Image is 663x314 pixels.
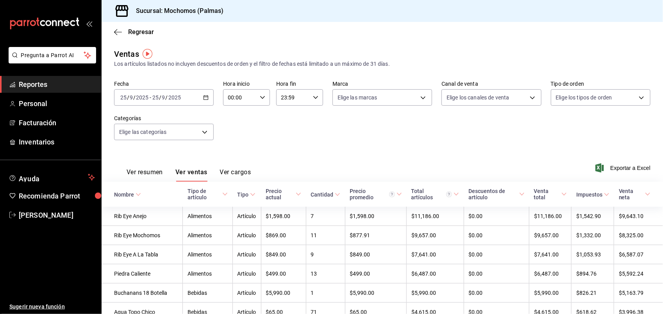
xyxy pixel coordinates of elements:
[306,226,345,245] td: 11
[183,226,232,245] td: Alimentos
[86,20,92,27] button: open_drawer_menu
[614,264,663,283] td: $5,592.24
[572,245,614,264] td: $1,053.93
[261,245,306,264] td: $849.00
[556,94,612,101] span: Elige los tipos de orden
[130,6,224,16] h3: Sucursal: Mochomos (Palmas)
[345,264,406,283] td: $499.00
[306,264,345,283] td: 13
[102,226,183,245] td: Rib Eye Mochomos
[464,207,529,226] td: $0.00
[464,245,529,264] td: $0.00
[468,188,518,200] div: Descuentos de artículo
[614,245,663,264] td: $6,587.07
[261,226,306,245] td: $869.00
[306,245,345,264] td: 9
[220,168,251,182] button: Ver cargos
[232,264,261,283] td: Artículo
[619,188,643,200] div: Venta neta
[114,48,139,60] div: Ventas
[183,207,232,226] td: Alimentos
[119,128,167,136] span: Elige las categorías
[127,168,163,182] button: Ver resumen
[266,188,294,200] div: Precio actual
[407,283,464,303] td: $5,990.00
[183,283,232,303] td: Bebidas
[311,191,340,198] span: Cantidad
[572,226,614,245] td: $1,332.00
[407,245,464,264] td: $7,641.00
[127,168,251,182] div: navigation tabs
[619,188,650,200] span: Venta neta
[19,79,95,90] span: Reportes
[572,283,614,303] td: $826.21
[614,207,663,226] td: $9,643.10
[133,94,136,101] span: /
[114,81,214,87] label: Fecha
[128,28,154,36] span: Regresar
[597,163,650,173] button: Exportar a Excel
[338,94,377,101] span: Elige las marcas
[136,94,149,101] input: ----
[529,264,572,283] td: $6,487.00
[529,207,572,226] td: $11,186.00
[183,245,232,264] td: Alimentos
[411,188,459,200] span: Total artículos
[232,226,261,245] td: Artículo
[345,283,406,303] td: $5,990.00
[19,98,95,109] span: Personal
[102,245,183,264] td: Rib Eye A La Tabla
[345,207,406,226] td: $1,598.00
[446,191,452,197] svg: El total artículos considera cambios de precios en los artículos así como costos adicionales por ...
[276,81,323,87] label: Hora fin
[529,245,572,264] td: $7,641.00
[407,226,464,245] td: $9,657.00
[411,188,452,200] div: Total artículos
[114,191,134,198] div: Nombre
[5,57,96,65] a: Pregunta a Parrot AI
[464,226,529,245] td: $0.00
[306,207,345,226] td: 7
[389,191,395,197] svg: Precio promedio = Total artículos / cantidad
[162,94,166,101] input: --
[188,188,228,200] span: Tipo de artículo
[168,94,181,101] input: ----
[150,94,151,101] span: -
[350,188,402,200] span: Precio promedio
[232,245,261,264] td: Artículo
[345,245,406,264] td: $849.00
[551,81,650,87] label: Tipo de orden
[19,137,95,147] span: Inventarios
[102,207,183,226] td: Rib Eye Anejo
[114,116,214,121] label: Categorías
[166,94,168,101] span: /
[143,49,152,59] img: Tooltip marker
[529,226,572,245] td: $9,657.00
[102,264,183,283] td: Piedra Caliente
[183,264,232,283] td: Alimentos
[232,283,261,303] td: Artículo
[407,264,464,283] td: $6,487.00
[468,188,525,200] span: Descuentos de artículo
[447,94,509,101] span: Elige los canales de venta
[572,264,614,283] td: $894.76
[441,81,541,87] label: Canal de venta
[464,283,529,303] td: $0.00
[237,191,248,198] div: Tipo
[311,191,333,198] div: Cantidad
[614,283,663,303] td: $5,163.79
[261,264,306,283] td: $499.00
[152,94,159,101] input: --
[19,210,95,220] span: [PERSON_NAME]
[576,191,609,198] span: Impuestos
[9,47,96,63] button: Pregunta a Parrot AI
[19,173,85,182] span: Ayuda
[266,188,301,200] span: Precio actual
[223,81,270,87] label: Hora inicio
[114,28,154,36] button: Regresar
[9,303,95,311] span: Sugerir nueva función
[120,94,127,101] input: --
[127,94,129,101] span: /
[159,94,161,101] span: /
